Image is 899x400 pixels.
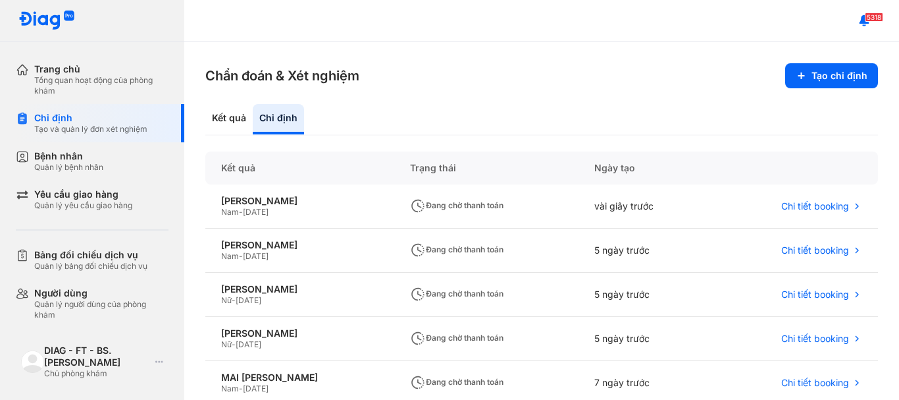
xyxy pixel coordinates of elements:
[785,63,878,88] button: Tạo chỉ định
[34,150,103,162] div: Bệnh nhân
[34,75,168,96] div: Tổng quan hoạt động của phòng khám
[781,377,849,389] span: Chi tiết booking
[221,295,232,305] span: Nữ
[410,244,503,254] span: Đang chờ thanh toán
[34,162,103,173] div: Quản lý bệnh nhân
[781,289,849,300] span: Chi tiết booking
[578,317,712,361] div: 5 ngày trước
[34,200,132,211] div: Quản lý yêu cầu giao hàng
[578,185,712,229] div: vài giây trước
[236,295,261,305] span: [DATE]
[221,328,378,339] div: [PERSON_NAME]
[221,239,378,251] div: [PERSON_NAME]
[243,207,269,217] span: [DATE]
[221,372,378,384] div: MAI [PERSON_NAME]
[865,13,883,22] span: 5318
[578,152,712,185] div: Ngày tạo
[394,152,578,185] div: Trạng thái
[410,200,503,210] span: Đang chờ thanh toán
[243,384,269,393] span: [DATE]
[239,384,243,393] span: -
[34,287,168,299] div: Người dùng
[44,368,150,379] div: Chủ phòng khám
[781,244,849,256] span: Chi tiết booking
[34,63,168,75] div: Trang chủ
[578,273,712,317] div: 5 ngày trước
[239,207,243,217] span: -
[243,251,269,261] span: [DATE]
[232,339,236,349] span: -
[781,200,849,212] span: Chi tiết booking
[34,188,132,200] div: Yêu cầu giao hàng
[221,339,232,349] span: Nữ
[34,261,147,271] div: Quản lý bảng đối chiếu dịch vụ
[34,249,147,261] div: Bảng đối chiếu dịch vụ
[781,333,849,345] span: Chi tiết booking
[221,251,239,261] span: Nam
[34,112,147,124] div: Chỉ định
[221,384,239,393] span: Nam
[34,124,147,134] div: Tạo và quản lý đơn xét nghiệm
[221,195,378,207] div: [PERSON_NAME]
[21,351,44,374] img: logo
[18,11,75,31] img: logo
[221,283,378,295] div: [PERSON_NAME]
[44,345,150,368] div: DIAG - FT - BS. [PERSON_NAME]
[578,229,712,273] div: 5 ngày trước
[232,295,236,305] span: -
[221,207,239,217] span: Nam
[205,104,253,134] div: Kết quả
[410,333,503,343] span: Đang chờ thanh toán
[205,152,394,185] div: Kết quả
[236,339,261,349] span: [DATE]
[205,67,359,85] h3: Chẩn đoán & Xét nghiệm
[253,104,304,134] div: Chỉ định
[410,377,503,387] span: Đang chờ thanh toán
[34,299,168,320] div: Quản lý người dùng của phòng khám
[239,251,243,261] span: -
[410,289,503,299] span: Đang chờ thanh toán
